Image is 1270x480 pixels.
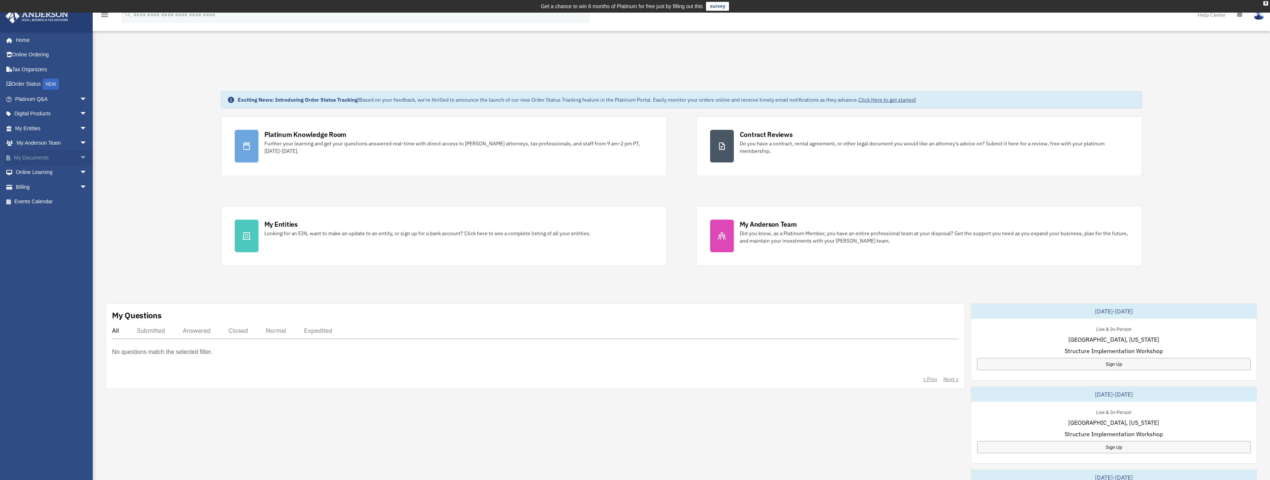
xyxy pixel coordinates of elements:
a: Online Learningarrow_drop_down [5,165,98,180]
a: Order StatusNEW [5,77,98,92]
div: Live & In-Person [1090,408,1137,415]
span: arrow_drop_down [80,136,95,151]
span: arrow_drop_down [80,106,95,122]
div: [DATE]-[DATE] [971,387,1257,402]
span: arrow_drop_down [80,165,95,180]
div: Contract Reviews [740,130,793,139]
a: Platinum Knowledge Room Further your learning and get your questions answered real-time with dire... [221,116,667,176]
div: Based on your feedback, we're thrilled to announce the launch of our new Order Status Tracking fe... [238,96,916,103]
a: Home [5,33,95,47]
a: Sign Up [977,358,1251,370]
a: My Documentsarrow_drop_down [5,150,98,165]
a: survey [706,2,729,11]
div: Did you know, as a Platinum Member, you have an entire professional team at your disposal? Get th... [740,230,1128,244]
a: Tax Organizers [5,62,98,77]
div: Get a chance to win 6 months of Platinum for free just by filling out this [541,2,703,11]
i: menu [100,10,109,19]
img: Anderson Advisors Platinum Portal [3,9,70,23]
a: Digital Productsarrow_drop_down [5,106,98,121]
span: [GEOGRAPHIC_DATA], [US_STATE] [1068,418,1159,427]
a: Contract Reviews Do you have a contract, rental agreement, or other legal document you would like... [696,116,1142,176]
a: Click Here to get started! [858,96,916,103]
i: search [124,10,132,18]
a: My Anderson Team Did you know, as a Platinum Member, you have an entire professional team at your... [696,206,1142,266]
a: Online Ordering [5,47,98,62]
div: My Questions [112,310,162,321]
span: arrow_drop_down [80,121,95,136]
div: close [1263,1,1268,6]
div: Closed [228,327,248,334]
a: My Anderson Teamarrow_drop_down [5,136,98,151]
span: arrow_drop_down [80,150,95,165]
span: arrow_drop_down [80,92,95,107]
div: Expedited [304,327,332,334]
div: All [112,327,119,334]
a: My Entitiesarrow_drop_down [5,121,98,136]
a: menu [100,13,109,19]
div: Answered [183,327,211,334]
div: Looking for an EIN, want to make an update to an entity, or sign up for a bank account? Click her... [264,230,591,237]
div: Further your learning and get your questions answered real-time with direct access to [PERSON_NAM... [264,140,653,155]
p: No questions match the selected filter. [112,347,212,357]
a: My Entities Looking for an EIN, want to make an update to an entity, or sign up for a bank accoun... [221,206,667,266]
span: Structure Implementation Workshop [1065,430,1163,438]
strong: Exciting News: Introducing Order Status Tracking! [238,96,359,103]
div: My Entities [264,220,298,229]
a: Platinum Q&Aarrow_drop_down [5,92,98,106]
span: [GEOGRAPHIC_DATA], [US_STATE] [1068,335,1159,344]
div: Submitted [137,327,165,334]
span: arrow_drop_down [80,180,95,195]
div: NEW [43,79,59,90]
div: Platinum Knowledge Room [264,130,347,139]
div: Do you have a contract, rental agreement, or other legal document you would like an attorney's ad... [740,140,1128,155]
span: Structure Implementation Workshop [1065,346,1163,355]
a: Events Calendar [5,194,98,209]
a: Sign Up [977,441,1251,453]
div: Live & In-Person [1090,325,1137,332]
div: My Anderson Team [740,220,797,229]
div: Normal [266,327,286,334]
img: User Pic [1253,9,1264,20]
div: [DATE]-[DATE] [971,304,1257,319]
a: Billingarrow_drop_down [5,180,98,194]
